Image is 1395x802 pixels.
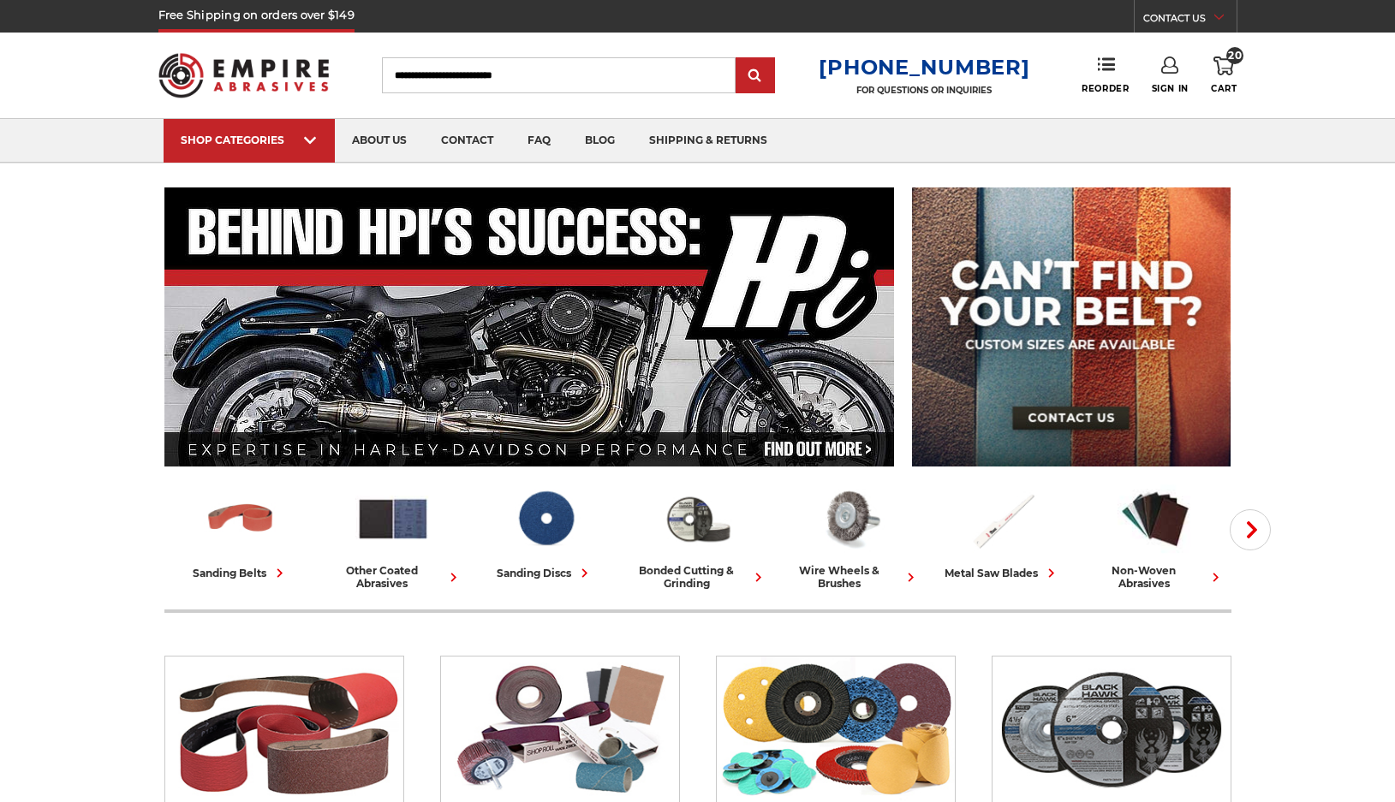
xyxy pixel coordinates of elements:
[945,564,1060,582] div: metal saw blades
[165,656,403,802] img: Sanding Belts
[1230,509,1271,550] button: Next
[1226,47,1243,64] span: 20
[1211,56,1237,94] a: 20 Cart
[497,564,593,582] div: sanding discs
[1211,83,1237,94] span: Cart
[508,482,583,555] img: Sanding Discs
[424,119,510,163] a: contact
[632,119,784,163] a: shipping & returns
[158,42,330,109] img: Empire Abrasives
[965,482,1040,555] img: Metal Saw Blades
[813,482,888,555] img: Wire Wheels & Brushes
[1082,56,1129,93] a: Reorder
[1086,564,1225,590] div: non-woven abrasives
[819,85,1029,96] p: FOR QUESTIONS OR INQUIRIES
[629,482,767,590] a: bonded cutting & grinding
[324,482,462,590] a: other coated abrasives
[203,482,278,555] img: Sanding Belts
[476,482,615,582] a: sanding discs
[660,482,736,555] img: Bonded Cutting & Grinding
[1143,9,1237,33] a: CONTACT US
[912,187,1231,466] img: promo banner for custom belts.
[1086,482,1225,590] a: non-woven abrasives
[629,564,767,590] div: bonded cutting & grinding
[193,564,289,582] div: sanding belts
[819,55,1029,80] a: [PHONE_NUMBER]
[355,482,431,555] img: Other Coated Abrasives
[171,482,310,582] a: sanding belts
[568,119,632,163] a: blog
[324,564,462,590] div: other coated abrasives
[1082,83,1129,94] span: Reorder
[164,187,895,466] img: Banner for an interview featuring Horsepower Inc who makes Harley performance upgrades featured o...
[181,134,318,146] div: SHOP CATEGORIES
[1152,83,1189,94] span: Sign In
[1118,482,1193,555] img: Non-woven Abrasives
[510,119,568,163] a: faq
[335,119,424,163] a: about us
[717,656,955,802] img: Sanding Discs
[781,482,920,590] a: wire wheels & brushes
[781,564,920,590] div: wire wheels & brushes
[993,656,1231,802] img: Bonded Cutting & Grinding
[933,482,1072,582] a: metal saw blades
[441,656,679,802] img: Other Coated Abrasives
